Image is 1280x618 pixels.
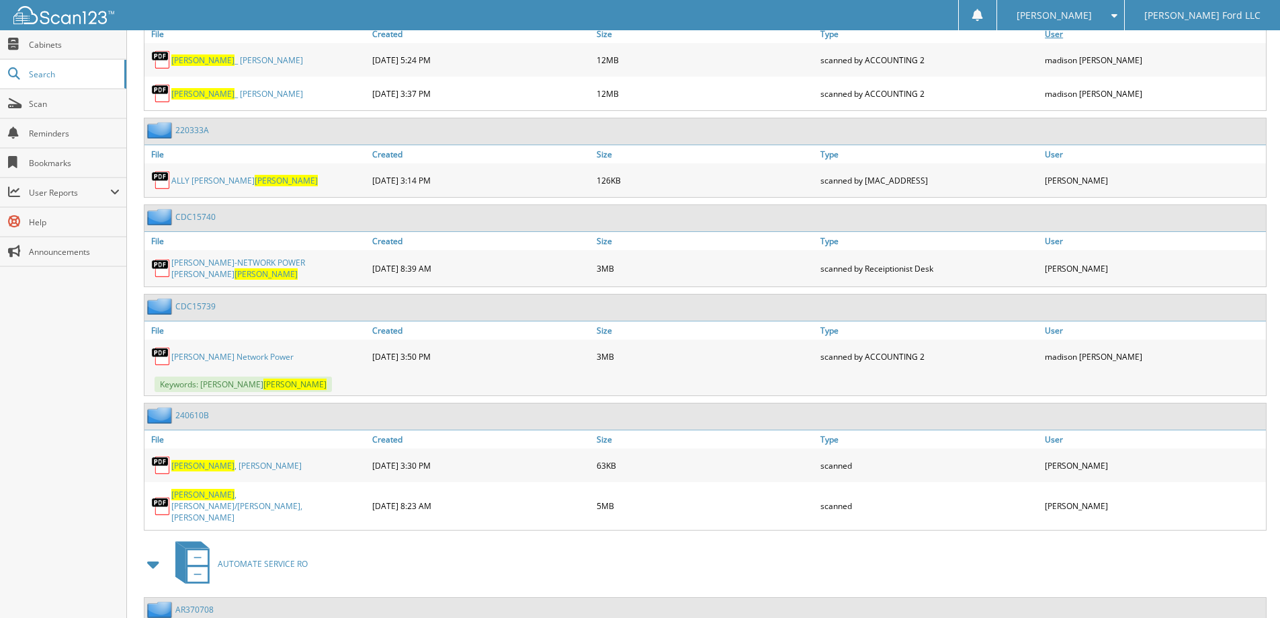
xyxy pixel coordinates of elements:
div: scanned [817,452,1041,479]
img: scan123-logo-white.svg [13,6,114,24]
span: Announcements [29,246,120,258]
a: Created [369,232,593,250]
div: 126KB [593,167,818,194]
img: folder2.png [147,208,175,225]
span: [PERSON_NAME] [1017,11,1092,20]
div: [PERSON_NAME] [1041,452,1266,479]
a: [PERSON_NAME]_ [PERSON_NAME] [171,54,303,66]
div: [DATE] 3:14 PM [369,167,593,194]
span: Search [29,69,118,80]
div: 12MB [593,80,818,107]
span: AUTOMATE SERVICE RO [218,558,308,570]
span: Bookmarks [29,157,120,169]
img: PDF.png [151,50,171,70]
a: File [144,145,369,163]
a: [PERSON_NAME]-NETWORK POWER [PERSON_NAME][PERSON_NAME] [171,257,366,280]
a: User [1041,321,1266,340]
div: scanned by [MAC_ADDRESS] [817,167,1041,194]
div: scanned by Receiptionist Desk [817,254,1041,283]
a: 220333A [175,124,209,136]
div: [PERSON_NAME] [1041,486,1266,527]
a: [PERSON_NAME] Network Power [171,351,294,362]
span: User Reports [29,187,110,198]
a: Type [817,321,1041,340]
div: 3MB [593,254,818,283]
a: Size [593,430,818,449]
div: [DATE] 5:24 PM [369,46,593,73]
a: Type [817,25,1041,43]
div: [DATE] 8:39 AM [369,254,593,283]
span: Reminders [29,128,120,139]
a: Size [593,25,818,43]
span: [PERSON_NAME] [255,175,318,186]
a: Type [817,232,1041,250]
img: PDF.png [151,258,171,278]
img: folder2.png [147,407,175,424]
a: Created [369,145,593,163]
div: 63KB [593,452,818,479]
a: CDC15739 [175,301,216,312]
span: [PERSON_NAME] [171,54,234,66]
span: [PERSON_NAME] [171,88,234,100]
img: PDF.png [151,455,171,475]
span: Scan [29,98,120,110]
img: folder2.png [147,601,175,618]
div: scanned by ACCOUNTING 2 [817,46,1041,73]
a: File [144,25,369,43]
div: scanned by ACCOUNTING 2 [817,80,1041,107]
span: [PERSON_NAME] [171,489,234,500]
span: [PERSON_NAME] Ford LLC [1144,11,1261,20]
a: [PERSON_NAME], [PERSON_NAME]/[PERSON_NAME], [PERSON_NAME] [171,489,366,523]
div: madison [PERSON_NAME] [1041,343,1266,370]
div: 12MB [593,46,818,73]
a: File [144,430,369,449]
img: PDF.png [151,346,171,366]
a: AR370708 [175,604,214,615]
a: Created [369,321,593,340]
span: [PERSON_NAME] [171,460,234,471]
a: Size [593,321,818,340]
div: scanned [817,486,1041,527]
div: [PERSON_NAME] [1041,167,1266,194]
span: Cabinets [29,39,120,50]
a: CDC15740 [175,211,216,223]
a: User [1041,232,1266,250]
a: Type [817,430,1041,449]
a: File [144,232,369,250]
div: [PERSON_NAME] [1041,254,1266,283]
a: Size [593,145,818,163]
div: [DATE] 3:30 PM [369,452,593,479]
a: User [1041,430,1266,449]
a: Size [593,232,818,250]
a: Created [369,25,593,43]
iframe: Chat Widget [1213,553,1280,618]
img: folder2.png [147,298,175,315]
a: [PERSON_NAME]_ [PERSON_NAME] [171,88,303,100]
div: [DATE] 3:50 PM [369,343,593,370]
div: scanned by ACCOUNTING 2 [817,343,1041,370]
div: 3MB [593,343,818,370]
a: AUTOMATE SERVICE RO [167,537,308,590]
div: madison [PERSON_NAME] [1041,46,1266,73]
a: File [144,321,369,340]
div: [DATE] 3:37 PM [369,80,593,107]
a: 240610B [175,410,209,421]
img: PDF.png [151,83,171,104]
a: User [1041,25,1266,43]
span: Keywords: [PERSON_NAME] [155,377,332,392]
span: Help [29,217,120,228]
img: PDF.png [151,496,171,516]
span: [PERSON_NAME] [234,268,298,280]
a: Type [817,145,1041,163]
div: 5MB [593,486,818,527]
a: Created [369,430,593,449]
span: [PERSON_NAME] [263,379,327,390]
a: User [1041,145,1266,163]
div: [DATE] 8:23 AM [369,486,593,527]
div: madison [PERSON_NAME] [1041,80,1266,107]
a: [PERSON_NAME], [PERSON_NAME] [171,460,302,471]
img: folder2.png [147,122,175,139]
img: PDF.png [151,170,171,190]
a: ALLY [PERSON_NAME][PERSON_NAME] [171,175,318,186]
